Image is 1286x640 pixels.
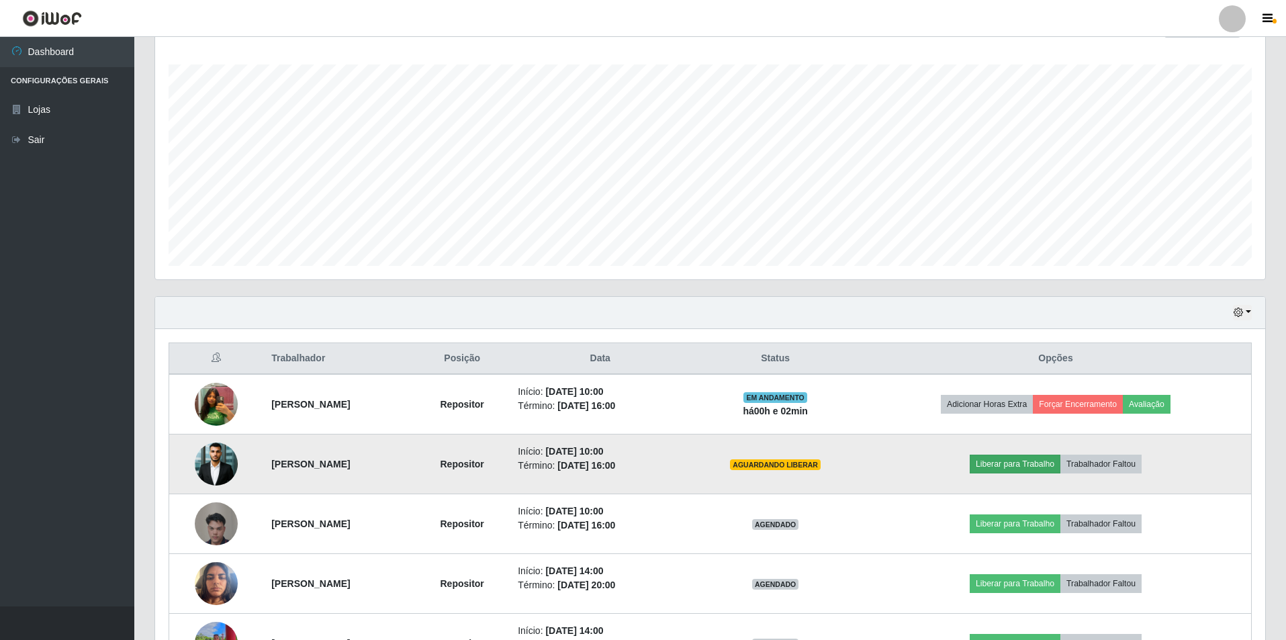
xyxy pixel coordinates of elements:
[271,578,350,589] strong: [PERSON_NAME]
[557,400,615,411] time: [DATE] 16:00
[690,343,860,375] th: Status
[545,386,603,397] time: [DATE] 10:00
[970,574,1060,593] button: Liberar para Trabalho
[1060,574,1142,593] button: Trabalhador Faltou
[518,459,682,473] li: Término:
[730,459,821,470] span: AGUARDANDO LIBERAR
[518,564,682,578] li: Início:
[195,486,238,562] img: 1757619939452.jpeg
[752,519,799,530] span: AGENDADO
[518,504,682,518] li: Início:
[518,445,682,459] li: Início:
[1060,455,1142,473] button: Trabalhador Faltou
[271,459,350,469] strong: [PERSON_NAME]
[271,518,350,529] strong: [PERSON_NAME]
[557,520,615,531] time: [DATE] 16:00
[518,399,682,413] li: Término:
[440,578,484,589] strong: Repositor
[518,578,682,592] li: Término:
[440,518,484,529] strong: Repositor
[545,625,603,636] time: [DATE] 14:00
[743,406,808,416] strong: há 00 h e 02 min
[970,455,1060,473] button: Liberar para Trabalho
[545,565,603,576] time: [DATE] 14:00
[743,392,807,403] span: EM ANDAMENTO
[1033,395,1123,414] button: Forçar Encerramento
[195,377,238,432] img: 1749579597632.jpeg
[752,579,799,590] span: AGENDADO
[860,343,1251,375] th: Opções
[545,446,603,457] time: [DATE] 10:00
[440,459,484,469] strong: Repositor
[518,518,682,533] li: Término:
[970,514,1060,533] button: Liberar para Trabalho
[941,395,1033,414] button: Adicionar Horas Extra
[557,460,615,471] time: [DATE] 16:00
[1060,514,1142,533] button: Trabalhador Faltou
[557,580,615,590] time: [DATE] 20:00
[545,506,603,516] time: [DATE] 10:00
[510,343,690,375] th: Data
[1123,395,1170,414] button: Avaliação
[271,399,350,410] strong: [PERSON_NAME]
[518,385,682,399] li: Início:
[22,10,82,27] img: CoreUI Logo
[414,343,510,375] th: Posição
[263,343,414,375] th: Trabalhador
[195,432,238,496] img: 1757210269683.jpeg
[518,624,682,638] li: Início:
[195,555,238,612] img: 1745426422058.jpeg
[440,399,484,410] strong: Repositor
